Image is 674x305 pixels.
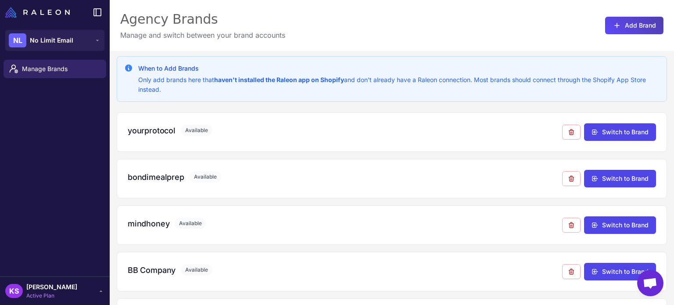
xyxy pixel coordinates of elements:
[214,76,344,83] strong: haven't installed the Raleon app on Shopify
[175,218,206,229] span: Available
[605,17,663,34] button: Add Brand
[9,33,26,47] div: NL
[562,125,581,140] button: Remove from agency
[4,60,106,78] a: Manage Brands
[128,264,176,276] h3: BB Company
[128,218,169,230] h3: mindhoney
[128,125,176,136] h3: yourprotocol
[637,270,663,296] div: Open chat
[584,123,656,141] button: Switch to Brand
[120,11,285,28] div: Agency Brands
[5,284,23,298] div: KS
[181,264,212,276] span: Available
[138,75,660,94] p: Only add brands here that and don't already have a Raleon connection. Most brands should connect ...
[562,171,581,186] button: Remove from agency
[120,30,285,40] p: Manage and switch between your brand accounts
[5,7,70,18] img: Raleon Logo
[30,36,73,45] span: No Limit Email
[138,64,660,73] h3: When to Add Brands
[562,264,581,279] button: Remove from agency
[5,30,104,51] button: NLNo Limit Email
[584,216,656,234] button: Switch to Brand
[584,263,656,280] button: Switch to Brand
[190,171,221,183] span: Available
[128,171,184,183] h3: bondimealprep
[584,170,656,187] button: Switch to Brand
[22,64,99,74] span: Manage Brands
[26,292,77,300] span: Active Plan
[181,125,212,136] span: Available
[26,282,77,292] span: [PERSON_NAME]
[5,7,73,18] a: Raleon Logo
[562,218,581,233] button: Remove from agency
